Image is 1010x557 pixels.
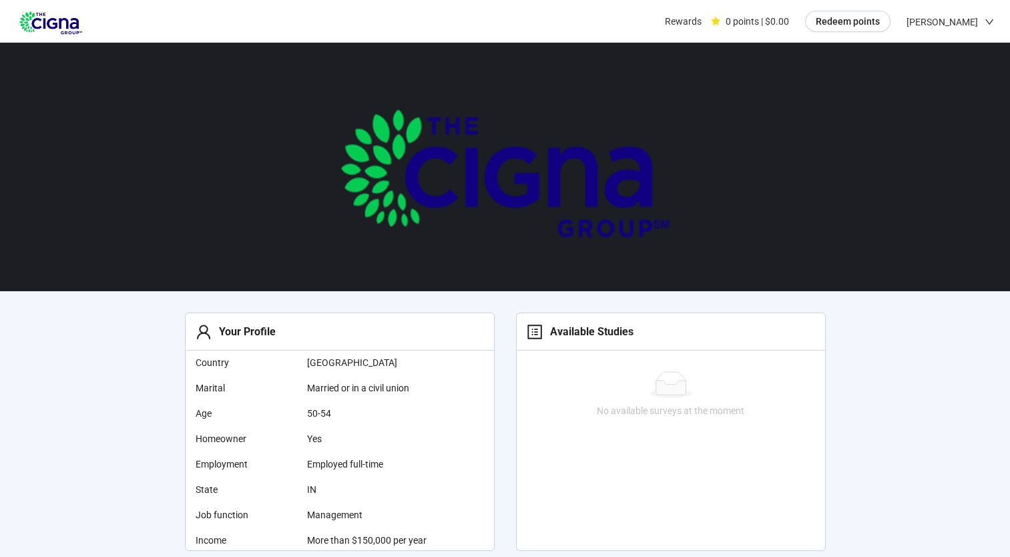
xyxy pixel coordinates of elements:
span: star [711,17,720,26]
span: profile [527,324,543,340]
span: IN [307,482,441,497]
span: Employed full-time [307,457,441,472]
span: Country [196,355,296,370]
span: Job function [196,508,296,522]
span: Age [196,406,296,421]
span: [PERSON_NAME] [907,1,978,43]
span: [GEOGRAPHIC_DATA] [307,355,441,370]
span: down [985,17,994,27]
span: More than $150,000 per year [307,533,441,548]
span: user [196,324,212,340]
span: Yes [307,431,441,446]
span: Married or in a civil union [307,381,441,395]
span: Management [307,508,441,522]
span: Redeem points [816,14,880,29]
span: Homeowner [196,431,296,446]
span: Marital [196,381,296,395]
div: Available Studies [543,323,634,340]
span: State [196,482,296,497]
span: Income [196,533,296,548]
button: Redeem points [805,11,891,32]
div: No available surveys at the moment [522,403,820,418]
div: Your Profile [212,323,276,340]
span: 50-54 [307,406,441,421]
span: Employment [196,457,296,472]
